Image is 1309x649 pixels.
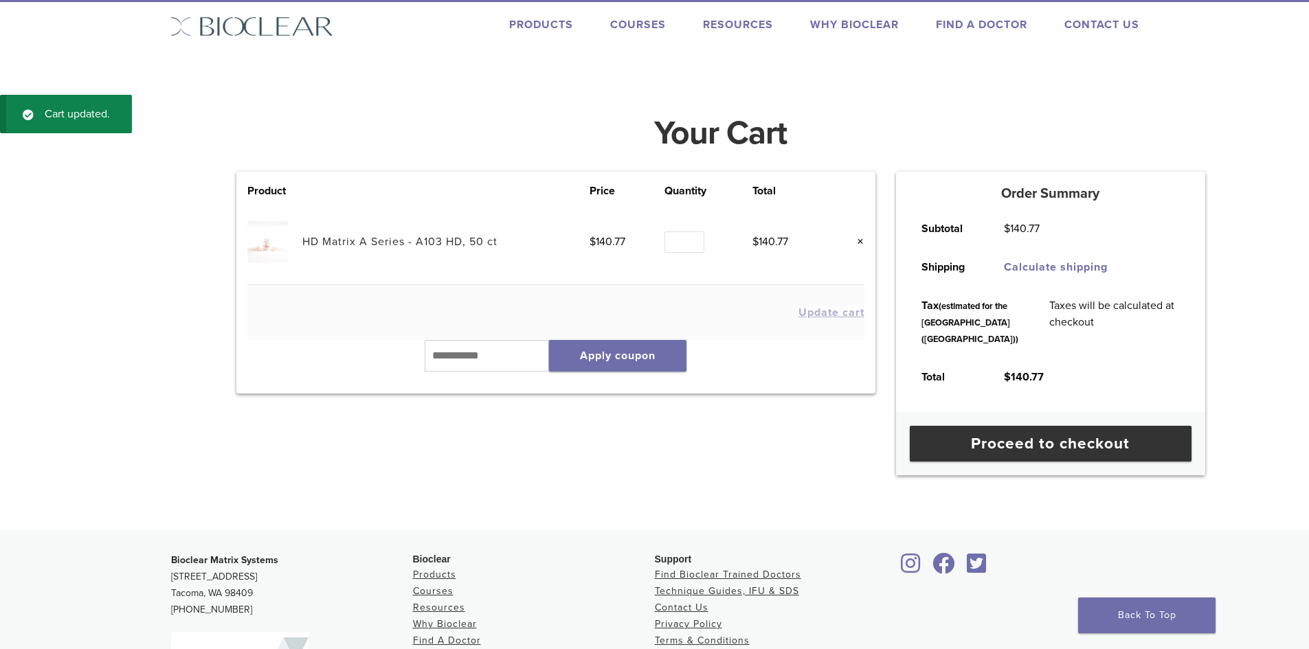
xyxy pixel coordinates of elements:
[1004,370,1044,384] bdi: 140.77
[928,561,960,575] a: Bioclear
[1004,222,1010,236] span: $
[1004,260,1108,274] a: Calculate shipping
[664,183,752,199] th: Quantity
[655,635,750,646] a: Terms & Conditions
[847,233,864,251] a: Remove this item
[549,340,686,372] button: Apply coupon
[247,183,302,199] th: Product
[655,618,722,630] a: Privacy Policy
[798,307,864,318] button: Update cart
[413,602,465,613] a: Resources
[655,554,692,565] span: Support
[910,426,1191,462] a: Proceed to checkout
[413,635,481,646] a: Find A Doctor
[590,235,596,249] span: $
[171,552,413,618] p: [STREET_ADDRESS] Tacoma, WA 98409 [PHONE_NUMBER]
[752,235,759,249] span: $
[906,358,989,396] th: Total
[1004,370,1011,384] span: $
[921,301,1018,345] small: (estimated for the [GEOGRAPHIC_DATA] ([GEOGRAPHIC_DATA]))
[590,183,664,199] th: Price
[247,221,288,262] img: HD Matrix A Series - A103 HD, 50 ct
[610,18,666,32] a: Courses
[413,554,451,565] span: Bioclear
[703,18,773,32] a: Resources
[906,209,989,248] th: Subtotal
[897,561,926,575] a: Bioclear
[1004,222,1040,236] bdi: 140.77
[170,16,333,36] img: Bioclear
[590,235,625,249] bdi: 140.77
[655,569,801,580] a: Find Bioclear Trained Doctors
[752,183,827,199] th: Total
[936,18,1027,32] a: Find A Doctor
[509,18,573,32] a: Products
[226,117,1216,150] h1: Your Cart
[752,235,788,249] bdi: 140.77
[302,235,497,249] a: HD Matrix A Series - A103 HD, 50 ct
[413,618,477,630] a: Why Bioclear
[171,554,278,566] strong: Bioclear Matrix Systems
[413,585,454,597] a: Courses
[1064,18,1139,32] a: Contact Us
[963,561,992,575] a: Bioclear
[1034,286,1195,358] td: Taxes will be calculated at checkout
[896,185,1205,202] h5: Order Summary
[413,569,456,580] a: Products
[655,585,799,597] a: Technique Guides, IFU & SDS
[1078,597,1216,633] a: Back To Top
[655,602,708,613] a: Contact Us
[906,248,989,286] th: Shipping
[810,18,899,32] a: Why Bioclear
[906,286,1034,358] th: Tax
